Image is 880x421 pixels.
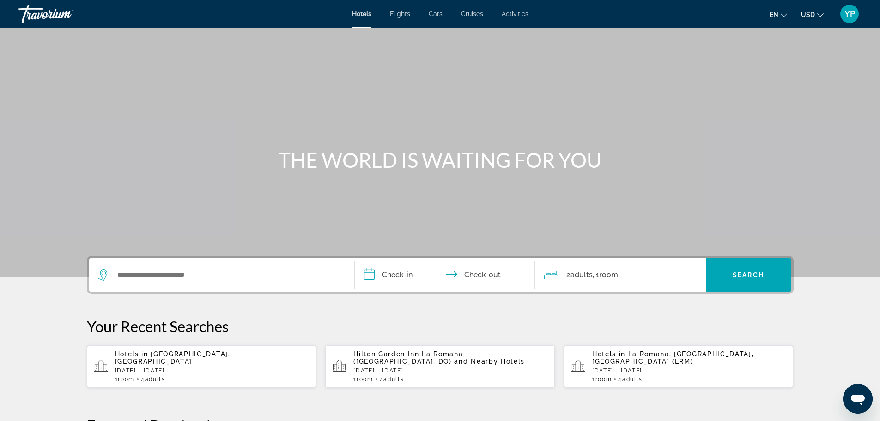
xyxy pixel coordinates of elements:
[622,376,643,383] span: Adults
[838,4,862,24] button: User Menu
[733,271,764,279] span: Search
[593,268,618,281] span: , 1
[843,384,873,414] iframe: Button to launch messaging window
[390,10,410,18] a: Flights
[535,258,706,292] button: Travelers: 2 adults, 0 children
[115,367,309,374] p: [DATE] - [DATE]
[429,10,443,18] a: Cars
[592,350,625,358] span: Hotels in
[141,376,165,383] span: 4
[461,10,483,18] a: Cruises
[267,148,613,172] h1: THE WORLD IS WAITING FOR YOU
[87,317,794,336] p: Your Recent Searches
[383,376,404,383] span: Adults
[770,11,778,18] span: en
[566,268,593,281] span: 2
[145,376,165,383] span: Adults
[770,8,787,21] button: Change language
[353,350,463,365] span: Hilton Garden Inn La Romana ([GEOGRAPHIC_DATA], DO)
[357,376,373,383] span: Room
[801,8,824,21] button: Change currency
[592,367,786,374] p: [DATE] - [DATE]
[353,367,547,374] p: [DATE] - [DATE]
[87,345,316,388] button: Hotels in [GEOGRAPHIC_DATA], [GEOGRAPHIC_DATA][DATE] - [DATE]1Room4Adults
[564,345,794,388] button: Hotels in La Romana, [GEOGRAPHIC_DATA], [GEOGRAPHIC_DATA] (LRM)[DATE] - [DATE]1Room4Adults
[325,345,555,388] button: Hilton Garden Inn La Romana ([GEOGRAPHIC_DATA], DO) and Nearby Hotels[DATE] - [DATE]1Room4Adults
[18,2,111,26] a: Travorium
[454,358,525,365] span: and Nearby Hotels
[844,9,855,18] span: YP
[502,10,528,18] a: Activities
[706,258,791,292] button: Search
[592,376,612,383] span: 1
[599,270,618,279] span: Room
[355,258,535,292] button: Check in and out dates
[570,270,593,279] span: Adults
[353,376,373,383] span: 1
[380,376,404,383] span: 4
[118,376,134,383] span: Room
[115,350,231,365] span: [GEOGRAPHIC_DATA], [GEOGRAPHIC_DATA]
[595,376,612,383] span: Room
[592,350,754,365] span: La Romana, [GEOGRAPHIC_DATA], [GEOGRAPHIC_DATA] (LRM)
[801,11,815,18] span: USD
[115,350,148,358] span: Hotels in
[89,258,791,292] div: Search widget
[352,10,371,18] a: Hotels
[618,376,643,383] span: 4
[115,376,134,383] span: 1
